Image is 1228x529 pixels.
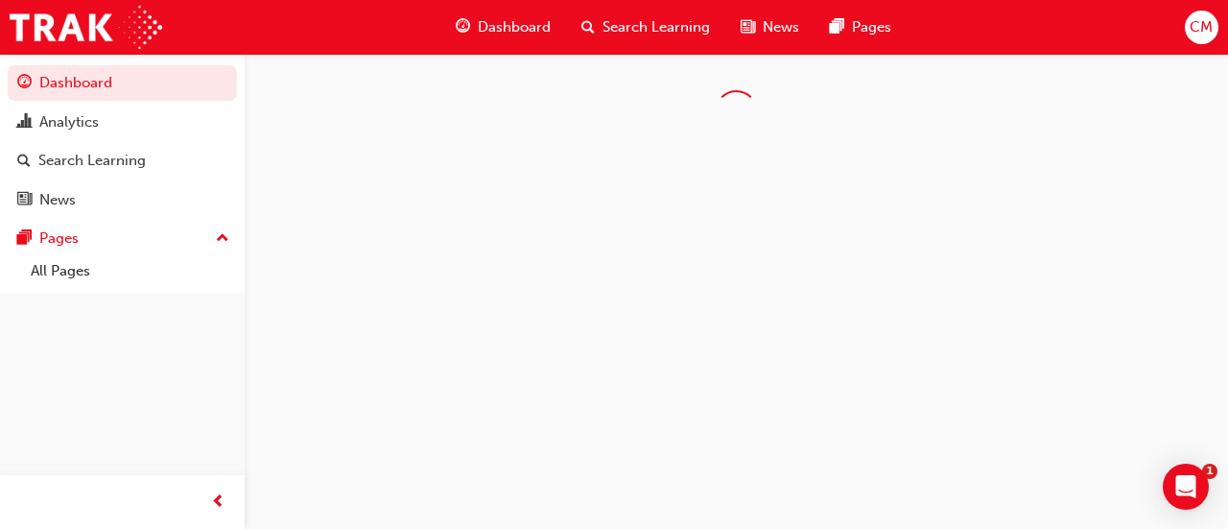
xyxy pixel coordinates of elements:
[602,16,710,38] span: Search Learning
[17,153,31,170] span: search-icon
[216,227,229,252] span: up-icon
[8,221,237,256] button: Pages
[478,16,551,38] span: Dashboard
[39,228,79,250] div: Pages
[8,182,237,218] a: News
[763,16,799,38] span: News
[566,8,725,47] a: search-iconSearch Learning
[39,111,99,133] div: Analytics
[38,150,146,172] div: Search Learning
[8,143,237,179] a: Search Learning
[581,15,595,39] span: search-icon
[1163,464,1209,510] div: Open Intercom Messenger
[23,256,237,286] a: All Pages
[741,15,755,39] span: news-icon
[17,75,32,92] span: guage-icon
[1202,464,1217,479] span: 1
[211,491,225,515] span: prev-icon
[1185,11,1218,44] button: CM
[17,192,32,209] span: news-icon
[8,65,237,101] a: Dashboard
[1190,16,1213,38] span: CM
[8,61,237,221] button: DashboardAnalyticsSearch LearningNews
[8,105,237,140] a: Analytics
[440,8,566,47] a: guage-iconDashboard
[725,8,815,47] a: news-iconNews
[456,15,470,39] span: guage-icon
[815,8,907,47] a: pages-iconPages
[17,230,32,248] span: pages-icon
[830,15,844,39] span: pages-icon
[17,114,32,132] span: chart-icon
[10,6,162,49] img: Trak
[852,16,891,38] span: Pages
[39,189,76,211] div: News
